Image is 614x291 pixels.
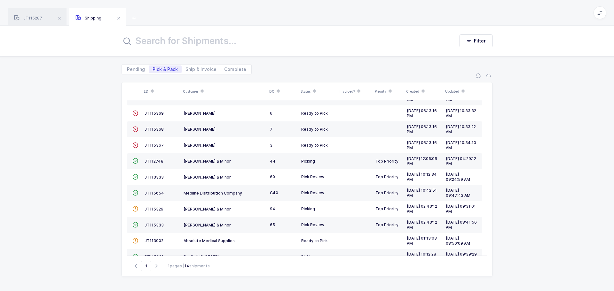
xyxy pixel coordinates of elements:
span: [PERSON_NAME] & Minor [184,159,231,164]
span: 6 [270,111,272,116]
span: Picking [301,254,315,259]
div: ID [144,86,179,97]
span: 94 [270,206,275,211]
span: [PERSON_NAME] & Minor [184,175,231,180]
span: [DATE] 02:43:12 PM [407,204,437,214]
span: [DATE] 06:13:16 PM [407,108,437,118]
span: [DATE] 10:12:28 AM [407,252,436,262]
span: [DATE] 08:41:56 AM [446,220,477,230]
div: pages | shipments [168,263,210,269]
span: Filter [474,38,486,44]
span: [DATE] 09:31:01 AM [446,204,476,214]
span: [PERSON_NAME] & Minor [184,223,231,227]
span: Top Priority [375,190,398,195]
span: Pending [127,67,145,72]
span: [DATE] 10:12:34 AM [407,172,437,182]
span: BT115661 [145,254,163,259]
span: 65 [270,222,275,227]
span: JT115333 [145,223,164,227]
span: JT115054 [145,191,164,195]
span:  [132,174,138,179]
span: JT113902 [145,238,163,243]
span: JT115287 [14,16,42,20]
span: Absolute Medical Supplies [184,238,235,243]
span: Ready to Pick [301,238,328,243]
span: Shipping [75,16,101,20]
b: 14 [185,264,189,268]
button: Filter [460,34,492,47]
span: Top Priority [375,174,398,179]
span:  [132,222,138,227]
span: C40 [270,190,278,195]
span: [DATE] 09:39:29 AM [446,252,477,262]
span: [DATE] 10:33:22 AM [446,124,476,134]
span: Ready to Pick [301,111,328,116]
span:  [132,111,138,116]
span: [DATE] 04:29:12 PM [446,156,476,166]
span: Go to [141,261,151,271]
span:  [132,127,138,132]
span: Medline Distribution Company [184,191,242,195]
span:  [132,158,138,163]
span: JT113333 [145,175,164,180]
span: Ready to Pick [301,127,328,132]
span: [DATE] 11:12:37 AM [407,92,436,102]
span: [PERSON_NAME] [184,143,216,148]
div: Customer [183,86,265,97]
span: Pick & Pack [153,67,178,72]
span: [DATE] 12:03:34 PM [446,92,476,102]
span:  [132,254,138,259]
span: JT112748 [145,159,163,164]
span:  [132,143,138,148]
span: Pick Review [301,174,324,179]
div: Status [301,86,336,97]
span: [DATE] 10:33:32 AM [446,108,476,118]
span: Top Priority [375,159,398,164]
span: Complete [224,67,246,72]
span: Pick Review [301,222,324,227]
span: Ship & Invoice [185,67,216,72]
div: Updated [445,86,480,97]
span: [DATE] 10:34:10 AM [446,140,476,150]
span:  [132,238,138,243]
span: Top Priority [375,206,398,211]
div: DC [269,86,297,97]
span: JT115329 [145,207,163,211]
span: 44 [270,159,276,164]
span: [DATE] 01:13:03 PM [407,236,437,246]
span: 60 [270,174,275,179]
span: [DATE] 09:24:59 AM [446,172,470,182]
span: 3 [270,143,272,148]
span: [PERSON_NAME] & Minor [184,207,231,211]
span: Bealls [US_STATE] [184,254,219,259]
span: Top Priority [375,222,398,227]
span: [PERSON_NAME] [184,127,216,132]
span: JT115369 [145,111,164,116]
span: [DATE] 12:05:06 PM [407,156,437,166]
span: JT115367 [145,143,164,148]
span:  [132,206,138,211]
span: Pick Review [301,190,324,195]
span: [DATE] 08:50:09 AM [446,236,470,246]
span: [DATE] 06:13:16 PM [407,124,437,134]
div: Priority [375,86,402,97]
b: 1 [168,264,170,268]
span: [PERSON_NAME] [184,111,216,116]
span: [DATE] 06:13:16 PM [407,140,437,150]
span: JT115368 [145,127,164,132]
div: Invoiced? [340,86,371,97]
span: [DATE] 10:42:51 AM [407,188,437,198]
span: 7 [270,127,272,132]
span: Picking [301,159,315,164]
input: Search for Shipments... [122,33,447,49]
div: Created [406,86,441,97]
span: [DATE] 09:47:42 AM [446,188,470,198]
span: Picking [301,206,315,211]
span: Ready to Pick [301,143,328,148]
span: [DATE] 02:43:12 PM [407,220,437,230]
span:  [132,190,138,195]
